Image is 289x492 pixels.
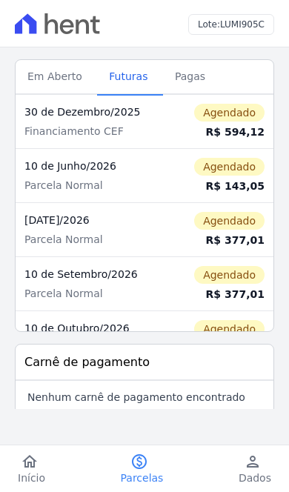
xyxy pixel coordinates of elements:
[166,61,214,91] span: Pagas
[194,212,265,230] span: Agendado
[24,267,153,282] div: 10 de Setembro/2026
[24,159,153,173] div: 10 de Junho/2026
[194,104,265,122] span: Agendado
[24,124,153,139] div: Financiamento CEF
[170,233,265,247] div: R$ 377,01
[244,453,262,471] i: person
[19,61,91,91] span: Em Aberto
[121,471,164,485] span: Parcelas
[170,287,265,302] div: R$ 377,01
[103,453,182,485] a: paidParcelas
[24,353,150,371] h3: Carnê de pagamento
[163,59,217,96] a: Pagas
[16,59,97,96] a: Em Aberto
[24,213,153,227] div: [DATE]/2026
[220,19,265,30] span: LUMI905C
[21,453,39,471] i: home
[100,61,156,91] span: Futuras
[24,232,153,247] div: Parcela Normal
[194,158,265,176] span: Agendado
[198,18,265,31] h3: Lote:
[24,321,153,336] div: 10 de Outubro/2026
[97,59,163,96] a: Futuras
[194,320,265,338] span: Agendado
[24,104,153,119] div: 30 de Dezembro/2025
[24,178,153,193] div: Parcela Normal
[27,390,245,405] p: Nenhum carnê de pagamento encontrado
[221,453,289,485] a: personDados
[194,266,265,284] span: Agendado
[239,471,271,485] span: Dados
[18,471,45,485] span: Início
[170,179,265,193] div: R$ 143,05
[130,453,148,471] i: paid
[24,286,153,301] div: Parcela Normal
[170,124,265,139] div: R$ 594,12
